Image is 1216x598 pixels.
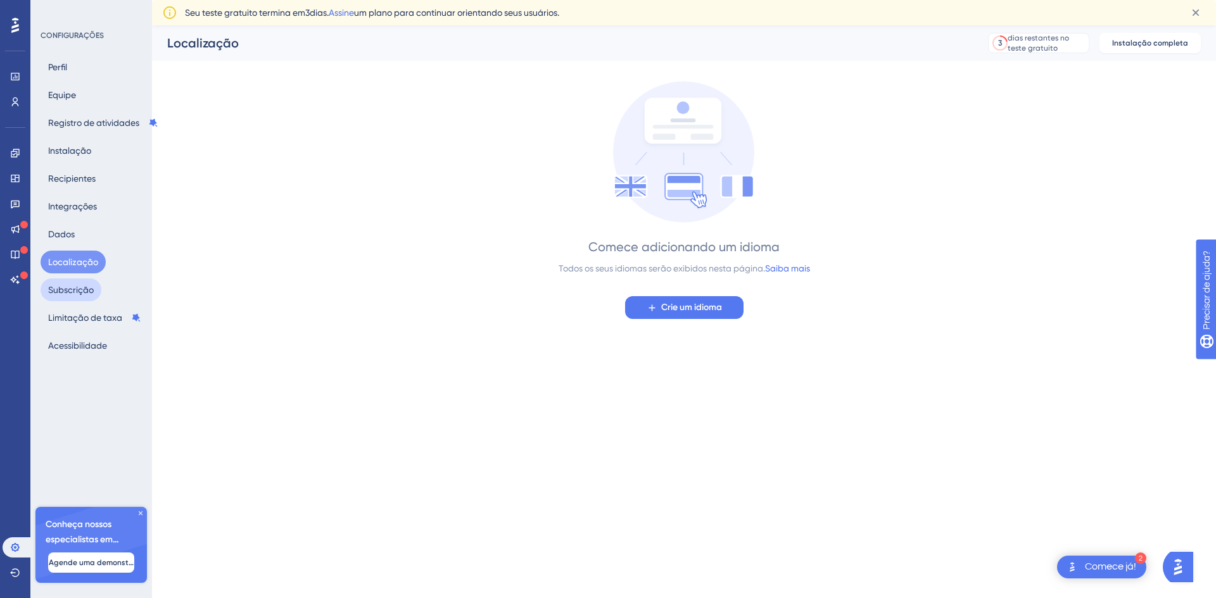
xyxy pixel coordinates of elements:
[48,201,97,211] font: Integrações
[1008,34,1069,53] font: dias restantes no teste gratuito
[41,111,166,134] button: Registro de atividades
[30,6,109,15] font: Precisar de ajuda?
[41,84,84,106] button: Equipe
[167,35,239,51] font: Localização
[48,173,96,184] font: Recipientes
[41,195,104,218] button: Integrações
[354,8,559,18] font: um plano para continuar orientando seus usuários.
[41,251,106,273] button: Localização
[46,519,119,560] font: Conheça nossos especialistas em integração 🎧
[998,39,1002,47] font: 3
[1112,39,1188,47] font: Instalação completa
[48,62,67,72] font: Perfil
[1065,559,1080,575] img: imagem-do-lançador-texto-alternativo
[48,257,98,267] font: Localização
[305,8,310,18] font: 3
[48,229,75,239] font: Dados
[41,223,82,246] button: Dados
[329,8,354,18] a: Assine
[41,167,103,190] button: Recipientes
[48,313,122,323] font: Limitação de taxa
[48,285,94,295] font: Subscrição
[1139,555,1143,562] font: 2
[41,139,99,162] button: Instalação
[41,306,149,329] button: Limitação de taxa
[48,552,134,573] button: Agende uma demonstração
[48,146,91,156] font: Instalação
[661,302,722,313] font: Crie um idioma
[41,56,75,78] button: Perfil
[559,263,765,273] font: Todos os seus idiomas serão exibidos nesta página.
[310,8,329,18] font: dias.
[1163,548,1201,586] iframe: Iniciador do Assistente de IA do UserGuiding
[49,558,150,567] font: Agende uma demonstração
[588,239,780,254] font: Comece adicionando um idioma
[48,118,139,128] font: Registro de atividades
[41,31,104,40] font: CONFIGURAÇÕES
[41,278,101,301] button: Subscrição
[48,340,107,351] font: Acessibilidade
[1085,561,1136,571] font: Comece já!
[625,296,744,319] button: Crie um idioma
[185,8,305,18] font: Seu teste gratuito termina em
[765,263,810,273] a: Saiba mais
[41,334,115,357] button: Acessibilidade
[48,90,76,100] font: Equipe
[1057,556,1146,578] div: Abra a lista de verificação Comece!, módulos restantes: 2
[1099,33,1201,53] button: Instalação completa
